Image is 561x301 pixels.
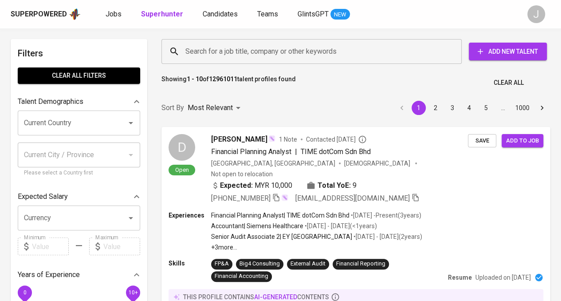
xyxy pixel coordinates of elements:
[18,191,68,202] p: Expected Salary
[169,211,211,220] p: Experiences
[18,269,80,280] p: Years of Experience
[18,67,140,84] button: Clear All filters
[211,170,273,178] p: Not open to relocation
[24,169,134,178] p: Please select a Country first
[211,194,271,202] span: [PHONE_NUMBER]
[187,75,203,83] b: 1 - 10
[494,77,524,88] span: Clear All
[344,159,412,168] span: [DEMOGRAPHIC_DATA]
[188,103,233,113] p: Most Relevant
[295,147,297,157] span: |
[290,260,326,268] div: External Audit
[490,75,527,91] button: Clear All
[188,100,243,116] div: Most Relevant
[18,93,140,111] div: Talent Demographics
[527,5,545,23] div: J
[169,259,211,268] p: Skills
[103,238,140,255] input: Value
[239,260,280,268] div: Big4 Consulting
[18,266,140,284] div: Years of Experience
[352,232,422,241] p: • [DATE] - [DATE] ( 2 years )
[318,180,351,191] b: Total YoE:
[412,101,426,115] button: page 1
[445,101,459,115] button: Go to page 3
[211,211,349,220] p: Financial Planning Analyst | TIME dotCom Sdn Bhd
[203,9,239,20] a: Candidates
[448,273,472,282] p: Resume
[303,222,377,230] p: • [DATE] - [DATE] ( <1 years )
[306,135,367,144] span: Contacted [DATE]
[281,194,288,201] img: magic_wand.svg
[215,260,229,268] div: FP&A
[358,135,367,144] svg: By Malaysia recruiter
[393,101,550,115] nav: pagination navigation
[535,101,549,115] button: Go to next page
[211,232,352,241] p: Senior Audit Associate 2 | EY [GEOGRAPHIC_DATA]
[295,194,410,202] span: [EMAIL_ADDRESS][DOMAIN_NAME]
[279,135,297,144] span: 1 Note
[479,101,493,115] button: Go to page 5
[428,101,443,115] button: Go to page 2
[472,136,492,146] span: Save
[211,243,422,252] p: +3 more ...
[298,10,329,18] span: GlintsGPT
[257,9,280,20] a: Teams
[69,8,81,21] img: app logo
[462,101,476,115] button: Go to page 4
[298,9,350,20] a: GlintsGPT NEW
[506,136,539,146] span: Add to job
[301,147,371,156] span: TIME dotCom Sdn Bhd
[209,75,237,83] b: 12961011
[215,272,268,281] div: Financial Accounting
[211,134,267,145] span: [PERSON_NAME]
[23,289,26,296] span: 0
[203,10,238,18] span: Candidates
[161,75,296,91] p: Showing of talent profiles found
[468,134,496,148] button: Save
[11,9,67,20] div: Superpowered
[211,222,303,230] p: Accountant | Siemens Healthcare
[18,96,83,107] p: Talent Demographics
[161,103,184,113] p: Sort By
[169,134,195,161] div: D
[349,211,421,220] p: • [DATE] - Present ( 3 years )
[11,8,81,21] a: Superpoweredapp logo
[353,180,357,191] span: 9
[125,117,137,129] button: Open
[330,10,350,19] span: NEW
[502,134,543,148] button: Add to job
[128,289,137,296] span: 10+
[220,180,253,191] b: Expected:
[211,180,292,191] div: MYR 10,000
[25,70,133,81] span: Clear All filters
[18,188,140,206] div: Expected Salary
[268,135,275,142] img: magic_wand.svg
[513,101,532,115] button: Go to page 1000
[475,273,531,282] p: Uploaded on [DATE]
[476,46,540,57] span: Add New Talent
[18,46,140,60] h6: Filters
[211,147,291,156] span: Financial Planning Analyst
[125,212,137,224] button: Open
[32,238,69,255] input: Value
[254,293,297,301] span: AI-generated
[336,260,385,268] div: Financial Reporting
[172,166,192,174] span: Open
[106,10,122,18] span: Jobs
[141,10,183,18] b: Superhunter
[469,43,547,60] button: Add New Talent
[211,159,335,168] div: [GEOGRAPHIC_DATA], [GEOGRAPHIC_DATA]
[106,9,123,20] a: Jobs
[141,9,185,20] a: Superhunter
[496,103,510,112] div: …
[257,10,278,18] span: Teams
